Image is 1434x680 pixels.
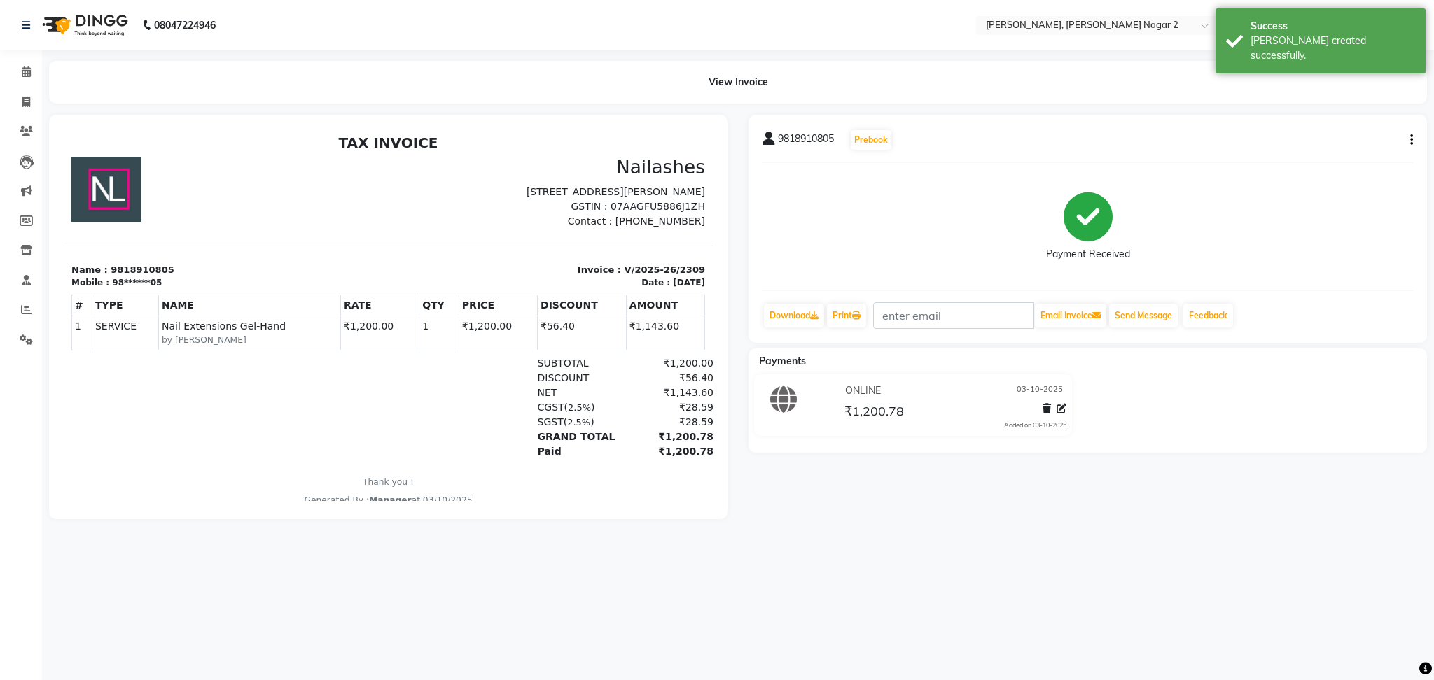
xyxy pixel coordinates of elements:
[466,227,559,242] div: SUBTOTAL
[8,365,642,378] div: Generated By : at 03/10/2025
[334,56,643,71] p: [STREET_ADDRESS][PERSON_NAME]
[49,61,1427,104] div: View Invoice
[36,6,132,45] img: logo
[558,301,650,316] div: ₹1,200.78
[851,130,891,150] button: Prebook
[466,316,559,330] div: Paid
[475,273,501,284] span: CGST
[845,383,881,398] span: ONLINE
[1183,304,1233,327] a: Feedback
[475,167,564,187] th: DISCOUNT
[873,302,1034,329] input: enter email
[334,28,643,50] h3: Nailashes
[99,205,274,218] small: by [PERSON_NAME]
[466,286,559,301] div: ( )
[558,316,650,330] div: ₹1,200.78
[8,148,46,160] div: Mobile :
[396,167,474,187] th: PRICE
[578,148,607,160] div: Date :
[563,187,641,221] td: ₹1,143.60
[334,85,643,100] p: Contact : [PHONE_NUMBER]
[356,167,396,187] th: QTY
[764,304,824,327] a: Download
[8,347,642,360] p: Thank you !
[334,134,643,148] p: Invoice : V/2025-26/2309
[1035,304,1106,327] button: Email Invoice
[466,257,559,271] div: NET
[334,71,643,85] p: GSTIN : 07AAGFU5886J1ZH
[466,242,559,257] div: DISCOUNT
[277,167,356,187] th: RATE
[504,288,527,299] span: 2.5%
[558,286,650,301] div: ₹28.59
[610,148,642,160] div: [DATE]
[8,134,317,148] p: Name : 9818910805
[99,190,274,205] span: Nail Extensions Gel-Hand
[29,187,95,221] td: SERVICE
[558,227,650,242] div: ₹1,200.00
[505,274,528,284] span: 2.5%
[8,6,642,22] h2: TAX INVOICE
[475,288,501,299] span: SGST
[1109,304,1178,327] button: Send Message
[29,167,95,187] th: TYPE
[466,271,559,286] div: ( )
[1251,34,1415,63] div: Bill created successfully.
[154,6,216,45] b: 08047224946
[759,355,806,367] span: Payments
[475,187,564,221] td: ₹56.40
[1004,420,1066,430] div: Added on 03-10-2025
[558,242,650,257] div: ₹56.40
[356,187,396,221] td: 1
[778,132,834,151] span: 9818910805
[96,167,278,187] th: NAME
[1017,383,1063,398] span: 03-10-2025
[558,257,650,271] div: ₹1,143.60
[396,187,474,221] td: ₹1,200.00
[1251,19,1415,34] div: Success
[306,367,349,376] span: Manager
[827,304,866,327] a: Print
[9,167,29,187] th: #
[9,187,29,221] td: 1
[558,271,650,286] div: ₹28.59
[563,167,641,187] th: AMOUNT
[466,301,559,316] div: GRAND TOTAL
[1046,247,1130,262] div: Payment Received
[844,403,904,423] span: ₹1,200.78
[277,187,356,221] td: ₹1,200.00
